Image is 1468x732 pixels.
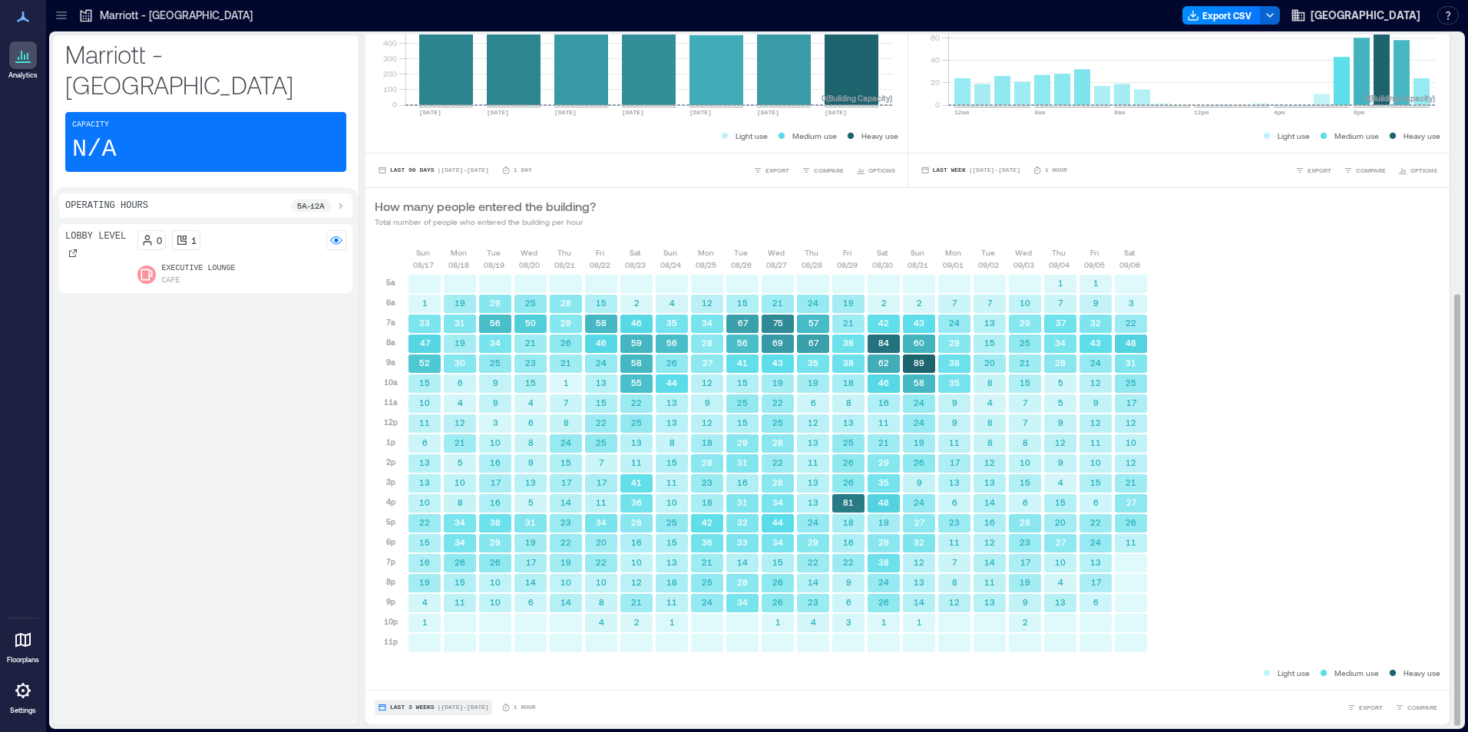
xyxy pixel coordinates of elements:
text: 57 [808,318,819,328]
text: 1 [1058,278,1063,288]
text: 13 [808,437,818,447]
button: [GEOGRAPHIC_DATA] [1286,3,1425,28]
text: 50 [525,318,536,328]
text: 13 [419,457,430,467]
text: 19 [808,378,818,387]
text: [DATE] [757,109,779,116]
text: 8 [564,417,569,427]
p: 09/06 [1119,259,1140,271]
text: 21 [525,338,536,348]
text: 12pm [1194,109,1208,116]
p: 08/21 [554,259,575,271]
p: Mon [945,246,961,259]
text: 7 [564,397,569,407]
text: 62 [878,358,889,368]
text: 4am [1034,109,1046,116]
p: 09/05 [1084,259,1105,271]
button: Export CSV [1182,6,1261,25]
text: 28 [1055,358,1066,368]
text: 4 [987,397,993,407]
text: 48 [1126,338,1136,348]
p: 08/23 [625,259,646,271]
text: [DATE] [622,109,644,116]
text: 26 [560,338,571,348]
text: 8pm [1354,109,1365,116]
p: Sat [877,246,888,259]
p: 08/25 [696,259,716,271]
text: 24 [1090,358,1101,368]
p: Floorplans [7,655,39,664]
p: Light use [736,130,768,142]
text: 22 [596,417,607,427]
p: Fri [596,246,604,259]
text: 16 [490,457,501,467]
text: 60 [914,338,924,348]
text: 10 [490,437,501,447]
p: 09/02 [978,259,999,271]
p: Lobby Level [65,230,126,242]
p: 7a [386,316,395,328]
text: 15 [525,378,536,387]
text: 10 [419,397,430,407]
p: 5a - 12a [297,199,325,212]
text: 9 [493,378,498,387]
text: 9 [493,397,498,407]
p: Analytics [8,71,38,80]
p: Fri [843,246,851,259]
text: 12 [1055,437,1066,447]
text: 56 [737,338,748,348]
text: 42 [878,318,889,328]
text: 31 [455,318,465,328]
text: 69 [772,338,783,348]
p: Marriott - [GEOGRAPHIC_DATA] [65,38,346,100]
text: 25 [843,437,854,447]
text: 7 [952,298,957,308]
p: Operating Hours [65,199,148,212]
text: 28 [702,338,713,348]
span: COMPARE [1356,166,1386,175]
text: 11 [949,437,960,447]
text: 22 [772,397,783,407]
text: 29 [737,437,748,447]
a: Settings [5,672,41,720]
text: [DATE] [487,109,509,116]
text: 46 [878,378,889,387]
text: 35 [808,358,818,368]
p: Marriott - [GEOGRAPHIC_DATA] [100,8,253,23]
text: 58 [596,318,607,328]
text: 9 [952,417,957,427]
p: Sun [663,246,677,259]
p: 1 [191,234,197,246]
text: 38 [949,358,960,368]
text: 7 [599,457,604,467]
p: 5a [386,276,395,289]
p: 09/03 [1013,259,1034,271]
button: COMPARE [798,163,847,178]
text: 89 [914,358,924,368]
p: 8a [386,336,395,348]
span: COMPARE [814,166,844,175]
p: 1p [386,436,395,448]
p: Cafe [162,275,180,287]
tspan: 200 [383,69,397,78]
text: 9 [1093,298,1099,308]
p: Mon [698,246,714,259]
button: Last 3 Weeks |[DATE]-[DATE] [375,700,492,715]
tspan: 100 [383,84,397,94]
text: 3 [1129,298,1134,308]
text: 21 [843,318,854,328]
text: 2 [634,298,640,308]
p: 08/29 [837,259,858,271]
text: 7 [1023,397,1028,407]
text: 8 [987,437,993,447]
p: 09/04 [1049,259,1070,271]
p: 08/22 [590,259,610,271]
text: 25 [737,397,748,407]
text: 13 [984,318,995,328]
span: EXPORT [1308,166,1331,175]
text: 29 [560,318,571,328]
p: Fri [1090,246,1099,259]
button: Last 90 Days |[DATE]-[DATE] [375,163,492,178]
text: 21 [878,437,889,447]
text: 11 [1090,437,1101,447]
